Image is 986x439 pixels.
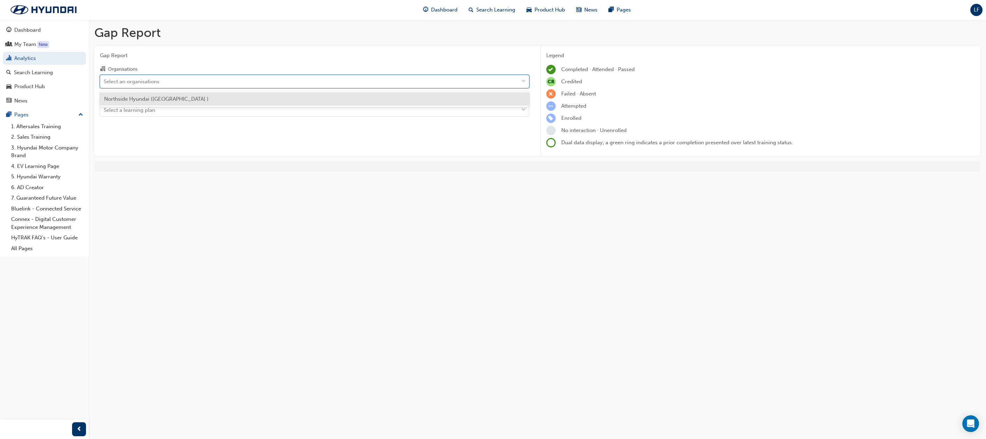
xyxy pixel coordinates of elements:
[77,425,82,434] span: prev-icon
[617,6,631,14] span: Pages
[469,6,474,14] span: search-icon
[37,41,49,48] div: Tooltip anchor
[6,41,11,48] span: people-icon
[3,80,86,93] a: Product Hub
[521,106,526,115] span: down-icon
[561,66,635,72] span: Completed · Attended · Passed
[584,6,597,14] span: News
[970,4,983,16] button: LF
[104,106,155,114] div: Select a learning plan
[546,77,556,86] span: null-icon
[609,6,614,14] span: pages-icon
[3,24,86,37] a: Dashboard
[104,77,159,85] div: Select an organisations
[6,55,11,62] span: chart-icon
[14,26,41,34] div: Dashboard
[8,232,86,243] a: HyTRAK FAQ's - User Guide
[974,6,979,14] span: LF
[423,6,428,14] span: guage-icon
[8,161,86,172] a: 4. EV Learning Page
[14,111,29,119] div: Pages
[14,40,36,48] div: My Team
[14,69,53,77] div: Search Learning
[561,115,581,121] span: Enrolled
[100,66,105,72] span: organisation-icon
[603,3,636,17] a: pages-iconPages
[3,94,86,107] a: News
[546,126,556,135] span: learningRecordVerb_NONE-icon
[526,6,532,14] span: car-icon
[8,171,86,182] a: 5. Hyundai Warranty
[14,97,28,105] div: News
[521,77,526,86] span: down-icon
[94,25,980,40] h1: Gap Report
[3,38,86,51] a: My Team
[8,132,86,143] a: 2. Sales Training
[561,139,793,146] span: Dual data display; a green ring indicates a prior completion presented over latest training status.
[546,114,556,123] span: learningRecordVerb_ENROLL-icon
[576,6,581,14] span: news-icon
[14,83,45,91] div: Product Hub
[6,84,11,90] span: car-icon
[417,3,463,17] a: guage-iconDashboard
[463,3,521,17] a: search-iconSearch Learning
[534,6,565,14] span: Product Hub
[546,65,556,74] span: learningRecordVerb_COMPLETE-icon
[6,70,11,76] span: search-icon
[561,78,582,85] span: Credited
[3,52,86,65] a: Analytics
[962,415,979,432] div: Open Intercom Messenger
[8,193,86,203] a: 7. Guaranteed Future Value
[571,3,603,17] a: news-iconNews
[561,91,596,97] span: Failed · Absent
[8,182,86,193] a: 6. AD Creator
[3,66,86,79] a: Search Learning
[8,243,86,254] a: All Pages
[521,3,571,17] a: car-iconProduct Hub
[3,108,86,121] button: Pages
[561,103,586,109] span: Attempted
[546,89,556,99] span: learningRecordVerb_FAIL-icon
[3,2,84,17] img: Trak
[3,22,86,108] button: DashboardMy TeamAnalyticsSearch LearningProduct HubNews
[476,6,515,14] span: Search Learning
[561,127,627,133] span: No interaction · Unenrolled
[431,6,457,14] span: Dashboard
[8,214,86,232] a: Connex - Digital Customer Experience Management
[6,112,11,118] span: pages-icon
[546,101,556,111] span: learningRecordVerb_ATTEMPT-icon
[8,121,86,132] a: 1. Aftersales Training
[104,96,209,102] span: Northside Hyundai ([GEOGRAPHIC_DATA] )
[6,27,11,33] span: guage-icon
[8,143,86,161] a: 3. Hyundai Motor Company Brand
[108,66,138,73] div: Organisations
[546,52,975,60] div: Legend
[78,110,83,120] span: up-icon
[8,203,86,214] a: Bluelink - Connected Service
[100,52,529,60] span: Gap Report
[6,98,11,104] span: news-icon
